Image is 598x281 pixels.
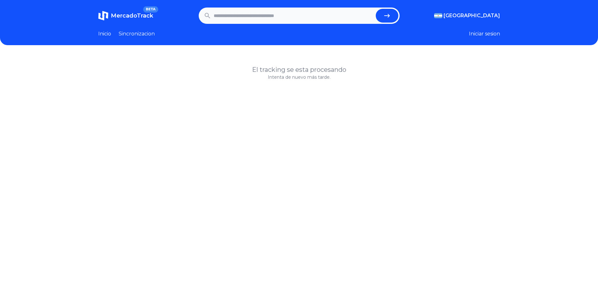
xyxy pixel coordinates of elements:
a: Sincronizacion [119,30,155,38]
p: Intenta de nuevo más tarde. [98,74,500,80]
span: BETA [143,6,158,13]
span: [GEOGRAPHIC_DATA] [444,12,500,19]
button: [GEOGRAPHIC_DATA] [434,12,500,19]
h1: El tracking se esta procesando [98,65,500,74]
a: MercadoTrackBETA [98,11,153,21]
button: Iniciar sesion [469,30,500,38]
img: MercadoTrack [98,11,108,21]
img: Argentina [434,13,442,18]
span: MercadoTrack [111,12,153,19]
a: Inicio [98,30,111,38]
